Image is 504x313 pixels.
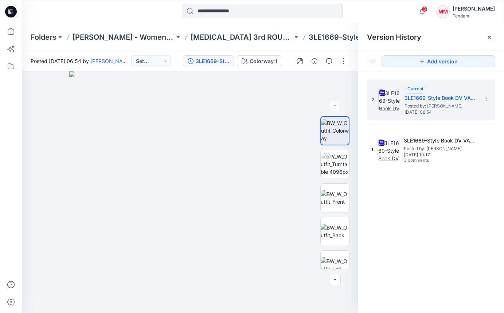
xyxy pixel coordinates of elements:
[321,257,349,273] img: BW_W_Outfit_Left
[31,32,56,42] a: Folders
[404,145,477,152] span: Posted by: Azizur Rahman Tipu
[31,57,131,65] span: Posted [DATE] 06:54 by
[371,97,375,103] span: 2.
[487,34,492,40] button: Close
[321,119,349,142] img: BW_W_Outfit_Colorway
[69,71,311,313] img: eyJhbGciOiJIUzI1NiIsImtpZCI6IjAiLCJzbHQiOiJzZXMiLCJ0eXAiOiJKV1QifQ.eyJkYXRhIjp7InR5cGUiOiJzdG9yYW...
[422,6,427,12] span: 3
[367,33,421,42] span: Version History
[196,57,229,65] div: 3LE1669-Style Book DV VACATION PJ FR
[321,153,349,176] img: BW_W_Outfit_Turntable 4096px
[371,146,375,153] span: 1.
[90,58,132,64] a: [PERSON_NAME]
[321,224,349,239] img: BW_W_Outfit_Back
[309,32,411,42] p: 3LE1669-Style Book DV VACATION PJ FR
[405,94,477,102] h5: 3LE1669-Style Book DV VACATION PJ FR
[404,136,477,145] h5: 3LE1669-Style Book DV VACATION PJ FR
[237,55,282,67] button: Colorway 1
[453,4,495,13] div: [PERSON_NAME]
[405,110,477,115] span: [DATE] 06:54
[378,139,399,161] img: 3LE1669-Style Book DV VACATION PJ FR
[191,32,293,42] a: [MEDICAL_DATA] 3rd ROUND
[407,86,423,91] span: Current
[404,152,477,157] span: [DATE] 10:17
[405,102,477,110] span: Posted by: Marta Miquel
[309,55,320,67] button: Details
[378,89,400,111] img: 3LE1669-Style Book DV VACATION PJ FR
[404,158,455,164] span: 3 comments
[382,55,495,67] button: Add version
[367,55,379,67] button: Show Hidden Versions
[453,13,495,19] div: Tendam
[183,55,234,67] button: 3LE1669-Style Book DV VACATION PJ FR
[437,5,450,18] div: MM
[73,32,175,42] a: [PERSON_NAME] - Women'Secret
[321,190,349,206] img: BW_W_Outfit_Front
[250,57,277,65] div: Colorway 1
